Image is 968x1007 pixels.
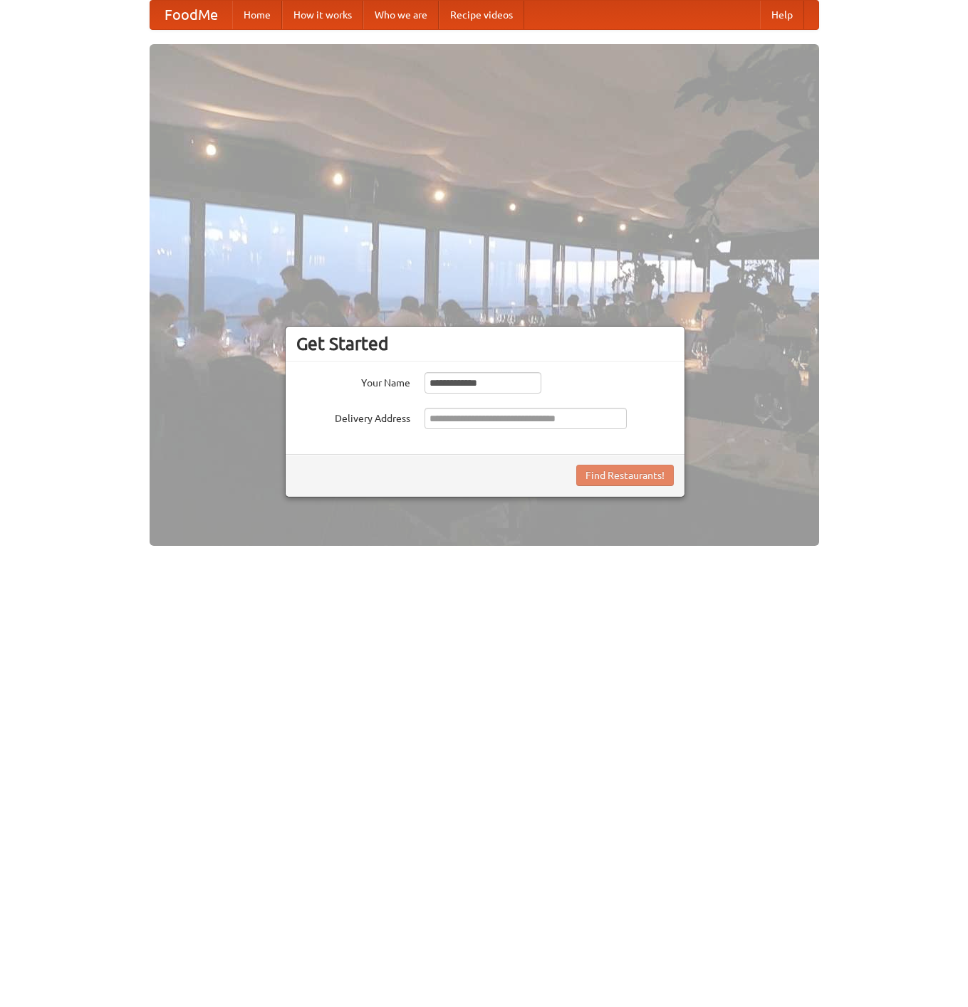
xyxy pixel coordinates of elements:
[363,1,439,29] a: Who we are
[296,372,410,390] label: Your Name
[296,333,674,354] h3: Get Started
[439,1,524,29] a: Recipe videos
[232,1,282,29] a: Home
[760,1,804,29] a: Help
[576,465,674,486] button: Find Restaurants!
[282,1,363,29] a: How it works
[296,408,410,426] label: Delivery Address
[150,1,232,29] a: FoodMe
